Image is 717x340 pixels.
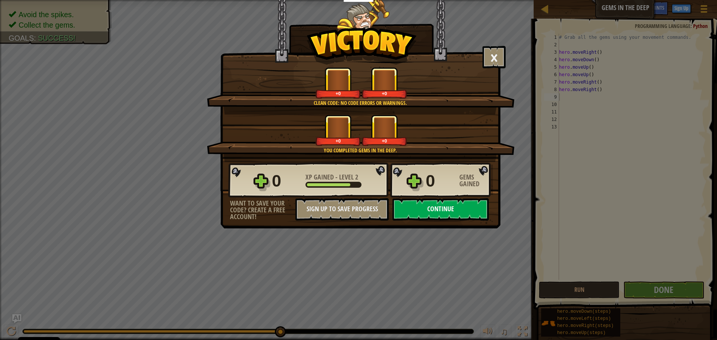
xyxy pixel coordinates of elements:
[459,174,493,187] div: Gems Gained
[307,28,417,65] img: Victory
[272,169,301,193] div: 0
[242,147,478,154] div: You completed Gems in the Deep.
[392,198,489,221] button: Continue
[363,91,406,96] div: +0
[317,138,359,144] div: +0
[426,169,455,193] div: 0
[305,174,358,181] div: -
[355,172,358,182] span: 2
[317,91,359,96] div: +0
[305,172,335,182] span: XP Gained
[230,200,295,220] div: Want to save your code? Create a free account!
[338,172,355,182] span: Level
[482,46,506,68] button: ×
[242,99,478,107] div: Clean code: no code errors or warnings.
[295,198,389,221] button: Sign Up to Save Progress
[363,138,406,144] div: +0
